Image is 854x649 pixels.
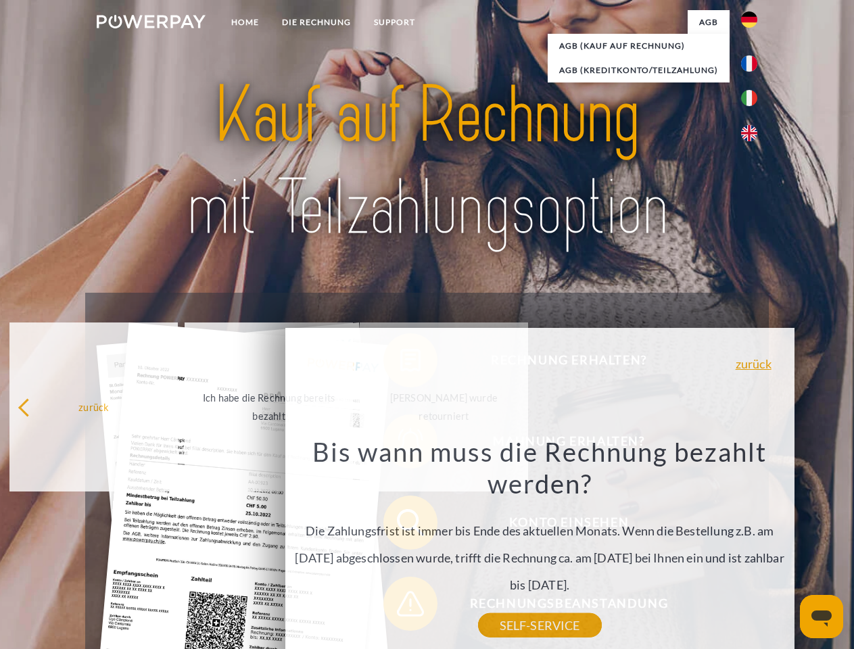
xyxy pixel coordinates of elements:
div: zurück [18,398,170,416]
img: de [741,11,757,28]
a: AGB (Kauf auf Rechnung) [548,34,730,58]
div: Die Zahlungsfrist ist immer bis Ende des aktuellen Monats. Wenn die Bestellung z.B. am [DATE] abg... [293,435,786,625]
a: zurück [736,358,772,370]
img: en [741,125,757,141]
a: agb [688,10,730,34]
h3: Bis wann muss die Rechnung bezahlt werden? [293,435,786,500]
div: Ich habe die Rechnung bereits bezahlt [193,389,345,425]
img: fr [741,55,757,72]
a: Home [220,10,270,34]
img: logo-powerpay-white.svg [97,15,206,28]
img: it [741,90,757,106]
a: AGB (Kreditkonto/Teilzahlung) [548,58,730,82]
a: SUPPORT [362,10,427,34]
a: DIE RECHNUNG [270,10,362,34]
a: SELF-SERVICE [478,613,602,638]
iframe: Schaltfläche zum Öffnen des Messaging-Fensters [800,595,843,638]
img: title-powerpay_de.svg [129,65,725,259]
